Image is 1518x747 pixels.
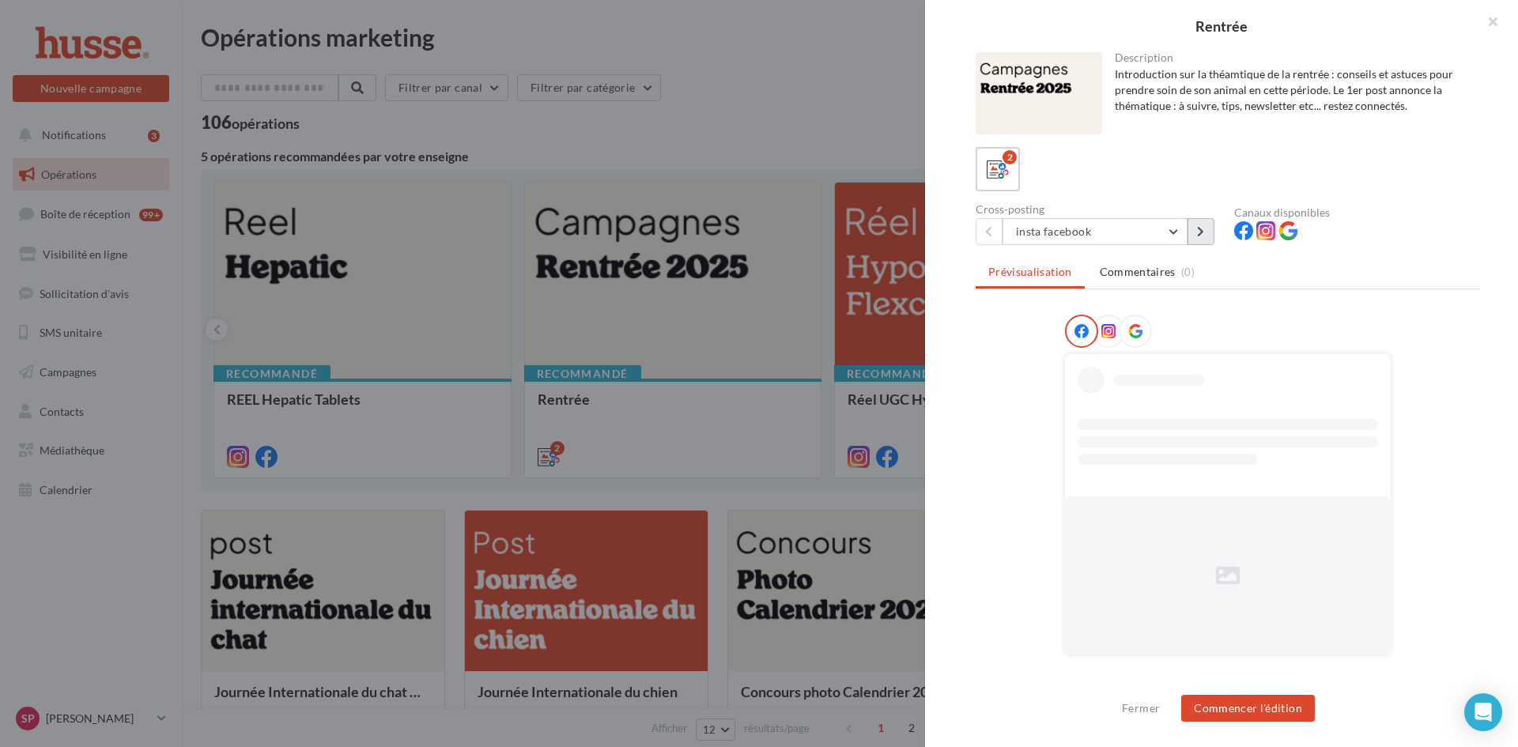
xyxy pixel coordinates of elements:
div: Canaux disponibles [1234,207,1480,218]
span: (0) [1181,266,1195,278]
div: 2 [1003,150,1017,164]
div: Open Intercom Messenger [1464,693,1502,731]
div: Introduction sur la théamtique de la rentrée : conseils et astuces pour prendre soin de son anima... [1115,66,1468,114]
button: insta facebook [1003,218,1188,245]
button: Commencer l'édition [1181,695,1315,722]
button: Fermer [1116,699,1166,718]
div: Cross-posting [976,204,1222,215]
div: Description [1115,52,1468,63]
div: Rentrée [950,19,1493,33]
span: Commentaires [1100,264,1176,280]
